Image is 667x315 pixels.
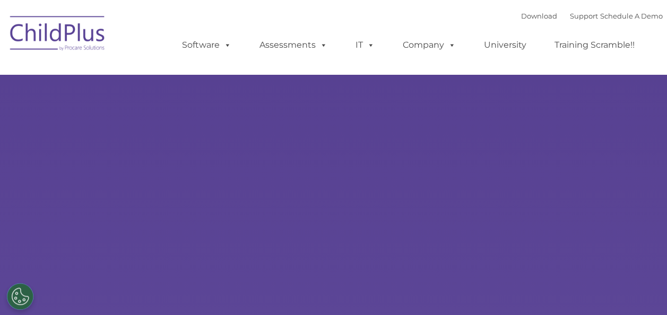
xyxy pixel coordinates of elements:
font: | [521,12,663,20]
a: University [473,34,537,56]
img: ChildPlus by Procare Solutions [5,8,111,62]
a: Schedule A Demo [600,12,663,20]
a: Training Scramble!! [544,34,645,56]
button: Cookies Settings [7,283,33,310]
a: Support [570,12,598,20]
a: Download [521,12,557,20]
a: Assessments [249,34,338,56]
a: IT [345,34,385,56]
a: Software [171,34,242,56]
a: Company [392,34,466,56]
